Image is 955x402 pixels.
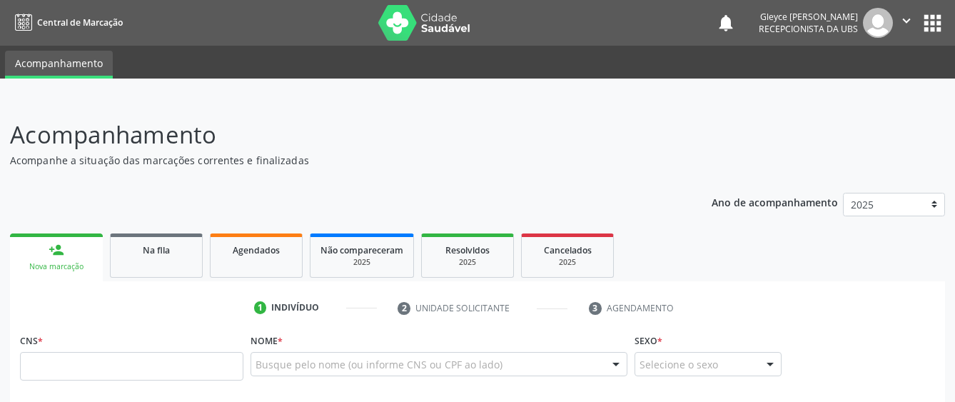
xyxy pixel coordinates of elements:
span: Cancelados [544,244,592,256]
span: Não compareceram [320,244,403,256]
span: Selecione o sexo [640,357,718,372]
span: Central de Marcação [37,16,123,29]
span: Resolvidos [445,244,490,256]
div: Nova marcação [20,261,93,272]
p: Acompanhe a situação das marcações correntes e finalizadas [10,153,665,168]
div: Indivíduo [271,301,319,314]
img: img [863,8,893,38]
span: Agendados [233,244,280,256]
div: 1 [254,301,267,314]
i:  [899,13,914,29]
div: Gleyce [PERSON_NAME] [759,11,858,23]
div: 2025 [532,257,603,268]
label: Sexo [635,330,662,352]
label: Nome [251,330,283,352]
span: Na fila [143,244,170,256]
p: Acompanhamento [10,117,665,153]
a: Central de Marcação [10,11,123,34]
a: Acompanhamento [5,51,113,79]
div: person_add [49,242,64,258]
p: Ano de acompanhamento [712,193,838,211]
label: CNS [20,330,43,352]
div: 2025 [320,257,403,268]
button: notifications [716,13,736,33]
button: apps [920,11,945,36]
div: 2025 [432,257,503,268]
span: Busque pelo nome (ou informe CNS ou CPF ao lado) [256,357,502,372]
span: Recepcionista da UBS [759,23,858,35]
button:  [893,8,920,38]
